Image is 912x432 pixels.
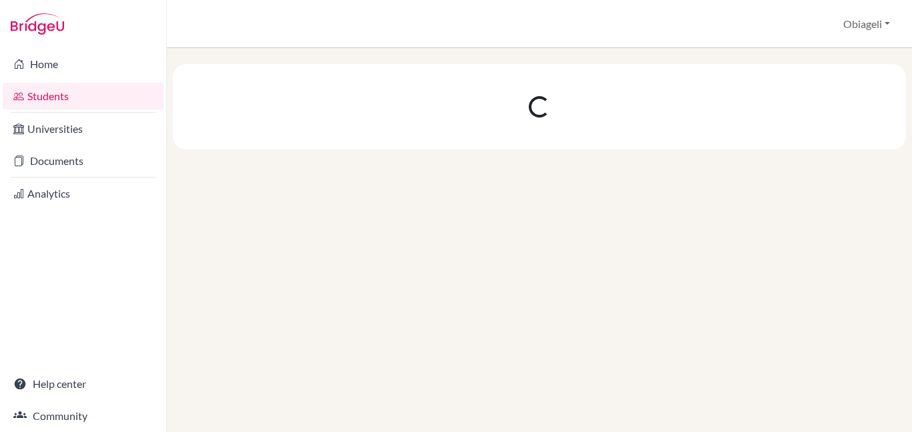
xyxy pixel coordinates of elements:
img: Bridge-U [11,13,64,35]
a: Home [3,51,164,77]
a: Community [3,403,164,429]
a: Documents [3,148,164,174]
a: Universities [3,116,164,142]
a: Analytics [3,180,164,207]
a: Help center [3,371,164,397]
a: Students [3,83,164,110]
button: Obiageli [837,11,896,37]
